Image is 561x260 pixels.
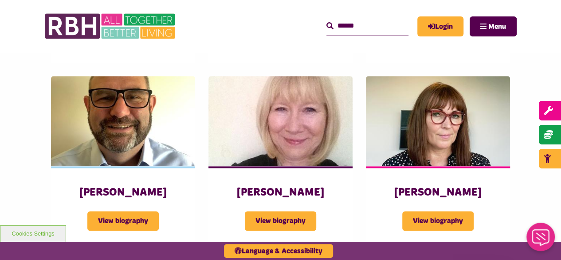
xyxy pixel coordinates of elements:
[366,76,510,166] img: Madeleine Nelson
[366,76,510,248] a: [PERSON_NAME] View biography
[224,244,333,258] button: Language & Accessibility
[208,76,353,248] a: [PERSON_NAME] View biography
[44,9,177,44] img: RBH
[384,186,492,200] h3: [PERSON_NAME]
[69,186,177,200] h3: [PERSON_NAME]
[226,186,335,200] h3: [PERSON_NAME]
[208,76,353,166] img: Linda
[521,220,561,260] iframe: Netcall Web Assistant for live chat
[51,76,195,248] a: [PERSON_NAME] View biography
[470,16,517,36] button: Navigation
[417,16,463,36] a: MyRBH
[87,211,159,231] span: View biography
[51,76,195,166] img: Gary Graham
[245,211,316,231] span: View biography
[488,23,506,30] span: Menu
[402,211,474,231] span: View biography
[326,16,408,36] input: Search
